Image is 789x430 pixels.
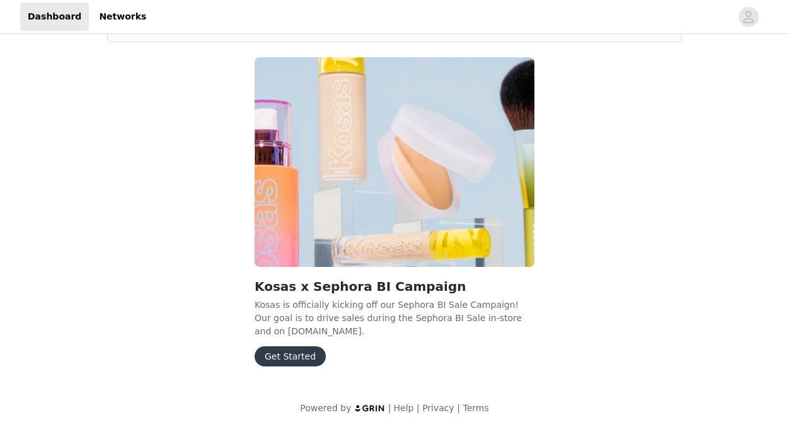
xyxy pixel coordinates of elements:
[300,403,351,413] span: Powered by
[388,403,391,413] span: |
[20,3,89,31] a: Dashboard
[742,7,754,27] div: avatar
[457,403,460,413] span: |
[354,404,386,412] img: logo
[422,403,454,413] a: Privacy
[255,346,326,366] button: Get Started
[91,3,154,31] a: Networks
[255,277,534,296] h2: Kosas x Sephora BI Campaign
[417,403,420,413] span: |
[463,403,488,413] a: Terms
[394,403,414,413] a: Help
[255,57,534,267] img: Kosas
[255,298,534,336] p: Kosas is officially kicking off our Sephora BI Sale Campaign! Our goal is to drive sales during t...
